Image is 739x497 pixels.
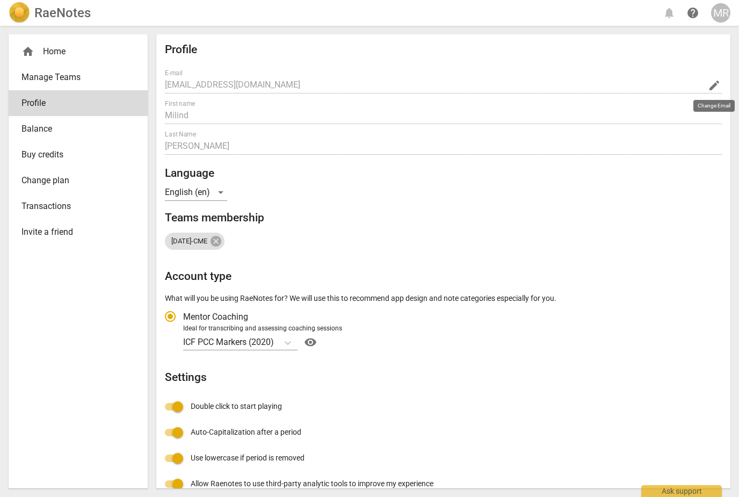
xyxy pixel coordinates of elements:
span: Auto-Capitalization after a period [191,427,301,438]
p: ICF PCC Markers (2020) [183,336,274,348]
a: Help [683,3,702,23]
div: Ideal for transcribing and assessing coaching sessions [183,324,719,334]
a: Transactions [9,193,148,219]
div: Change Email [693,100,735,112]
div: Ask support [641,485,722,497]
h2: Settings [165,371,722,384]
span: Allow Raenotes to use third-party analytic tools to improve my experience [191,478,433,489]
span: visibility [302,336,319,349]
span: Manage Teams [21,71,126,84]
span: Use lowercase if period is removed [191,452,305,464]
a: Help [298,334,319,351]
h2: RaeNotes [34,5,91,20]
div: Home [21,45,126,58]
a: Buy credits [9,142,148,168]
span: Balance [21,123,126,135]
h2: Language [165,167,722,180]
a: Invite a friend [9,219,148,245]
span: help [686,6,699,19]
h2: Profile [165,43,722,56]
div: Home [9,39,148,64]
span: Invite a friend [21,226,126,239]
label: First name [165,100,195,107]
div: English (en) [165,184,227,201]
input: Ideal for transcribing and assessing coaching sessionsICF PCC Markers (2020)Help [275,337,277,348]
label: E-mail [165,70,183,76]
div: [DATE]-CME [165,233,224,250]
a: Balance [9,116,148,142]
span: home [21,45,34,58]
h2: Teams membership [165,211,722,225]
h2: Account type [165,270,722,283]
span: Double click to start playing [191,401,282,412]
label: Last Name [165,131,196,138]
span: Buy credits [21,148,126,161]
span: Change plan [21,174,126,187]
a: Manage Teams [9,64,148,90]
span: Mentor Coaching [183,311,248,323]
a: Change plan [9,168,148,193]
span: Transactions [21,200,126,213]
p: What will you be using RaeNotes for? We will use this to recommend app design and note categories... [165,293,722,304]
img: Logo [9,2,30,24]
div: Account type [165,304,722,351]
span: Profile [21,97,126,110]
a: LogoRaeNotes [9,2,91,24]
button: MR [711,3,730,23]
button: Help [302,334,319,351]
span: [DATE]-CME [165,237,214,246]
span: edit [708,79,721,92]
a: Profile [9,90,148,116]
